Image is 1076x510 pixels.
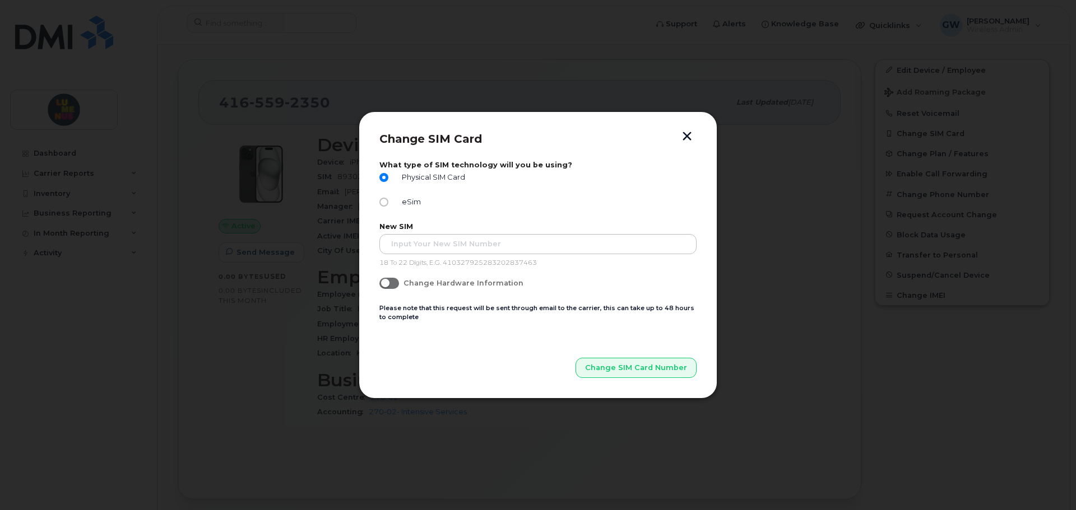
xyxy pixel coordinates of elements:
span: Physical SIM Card [397,173,465,181]
input: Input Your New SIM Number [379,234,697,254]
span: Change SIM Card Number [585,362,687,373]
small: Please note that this request will be sent through email to the carrier, this can take up to 48 h... [379,304,694,321]
input: eSim [379,198,388,207]
span: eSim [397,198,421,206]
label: What type of SIM technology will you be using? [379,161,697,169]
label: New SIM [379,222,697,231]
span: Change Hardware Information [403,279,523,287]
span: Change SIM Card [379,132,482,146]
button: Change SIM Card Number [576,358,697,378]
input: Change Hardware Information [379,278,388,287]
p: 18 To 22 Digits, E.G. 410327925283202837463 [379,259,697,268]
input: Physical SIM Card [379,173,388,182]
